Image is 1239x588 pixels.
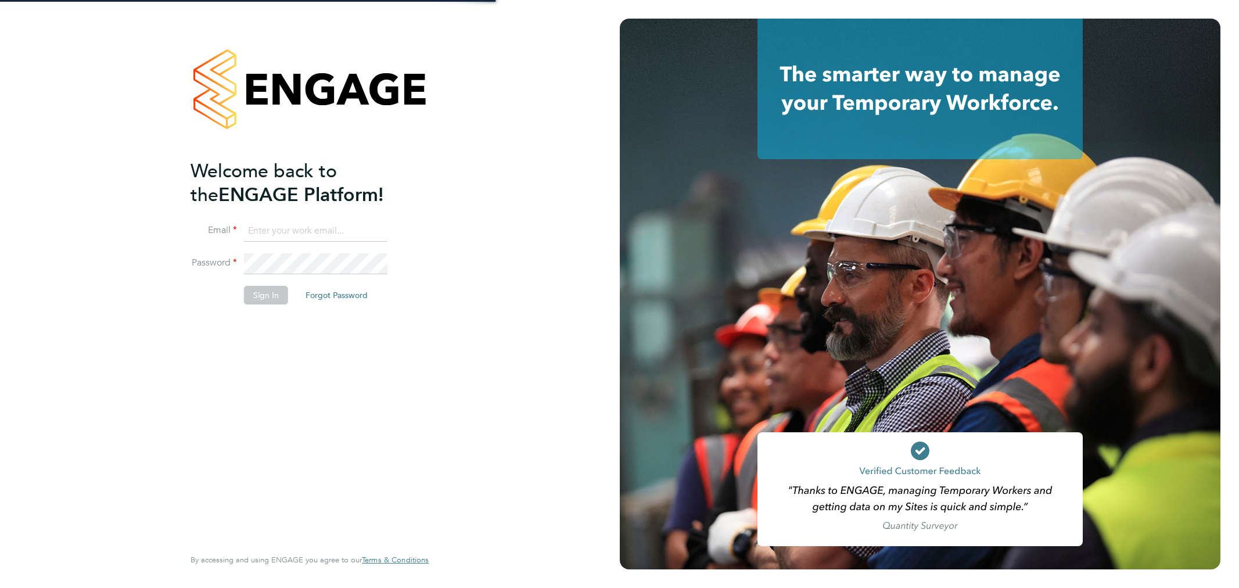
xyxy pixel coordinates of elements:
[191,555,429,565] span: By accessing and using ENGAGE you agree to our
[296,286,377,304] button: Forgot Password
[191,160,337,206] span: Welcome back to the
[191,159,417,207] h2: ENGAGE Platform!
[191,224,237,236] label: Email
[244,286,288,304] button: Sign In
[244,221,387,242] input: Enter your work email...
[362,555,429,565] a: Terms & Conditions
[191,257,237,269] label: Password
